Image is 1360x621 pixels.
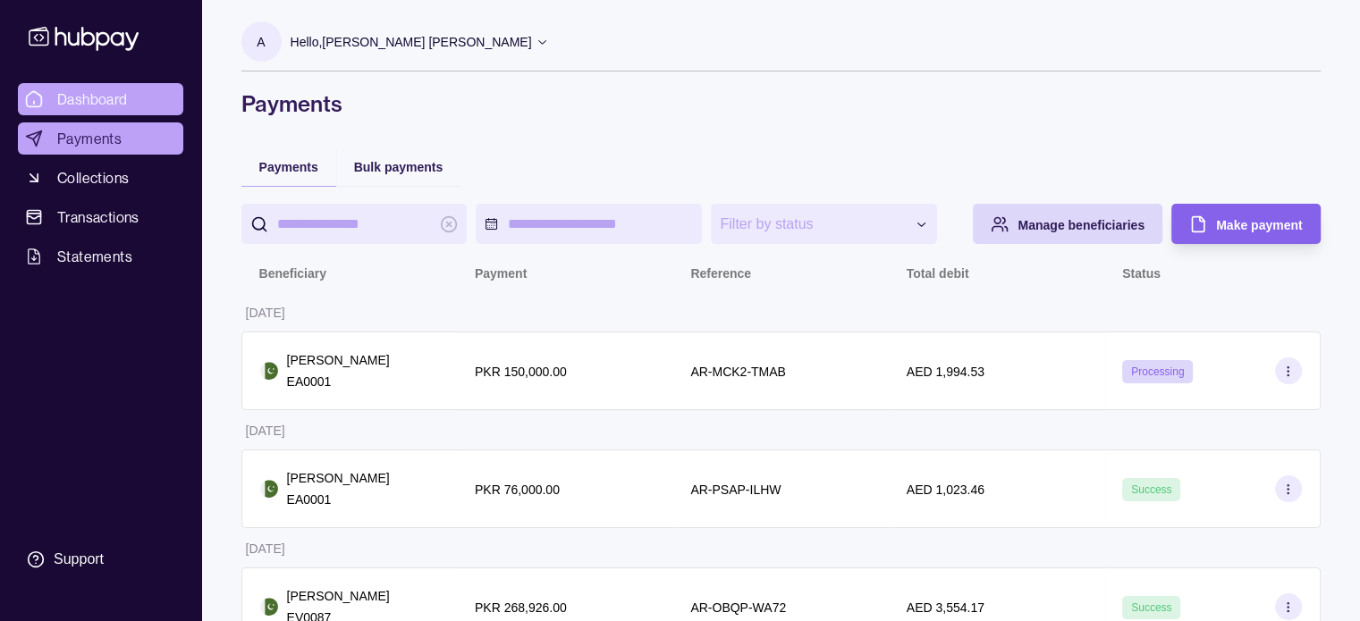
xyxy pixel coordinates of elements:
p: AED 3,554.17 [907,600,984,615]
p: A [257,32,265,52]
span: Bulk payments [354,160,443,174]
p: AR-OBQP-WA72 [690,600,786,615]
span: Transactions [57,206,139,228]
p: AED 1,994.53 [907,365,984,379]
p: AED 1,023.46 [907,483,984,497]
p: EA0001 [287,490,390,509]
a: Statements [18,240,183,273]
span: Success [1131,601,1171,614]
a: Support [18,541,183,578]
span: Make payment [1216,218,1302,232]
a: Dashboard [18,83,183,115]
p: PKR 150,000.00 [475,365,567,379]
a: Payments [18,122,183,155]
p: EA0001 [287,372,390,391]
p: AR-MCK2-TMAB [690,365,786,379]
input: search [277,204,432,244]
p: AR-PSAP-ILHW [690,483,781,497]
span: Collections [57,167,129,189]
p: Total debit [907,266,969,281]
img: pk [260,362,278,380]
span: Payments [259,160,318,174]
button: Make payment [1171,204,1320,244]
a: Transactions [18,201,183,233]
img: pk [260,598,278,616]
p: PKR 76,000.00 [475,483,560,497]
p: [PERSON_NAME] [287,468,390,488]
button: Manage beneficiaries [973,204,1162,244]
span: Manage beneficiaries [1018,218,1145,232]
p: [DATE] [246,306,285,320]
p: PKR 268,926.00 [475,600,567,615]
span: Dashboard [57,88,128,110]
p: [PERSON_NAME] [287,586,390,606]
h1: Payments [241,89,1321,118]
a: Collections [18,162,183,194]
span: Payments [57,128,122,149]
span: Success [1131,483,1171,496]
div: Support [54,550,104,569]
img: pk [260,480,278,498]
p: [DATE] [246,424,285,438]
p: Beneficiary [259,266,326,281]
p: Reference [690,266,751,281]
span: Statements [57,246,132,267]
p: Hello, [PERSON_NAME] [PERSON_NAME] [291,32,532,52]
p: [PERSON_NAME] [287,350,390,370]
p: Status [1122,266,1161,281]
p: [DATE] [246,541,285,556]
p: Payment [475,266,527,281]
span: Processing [1131,365,1184,378]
